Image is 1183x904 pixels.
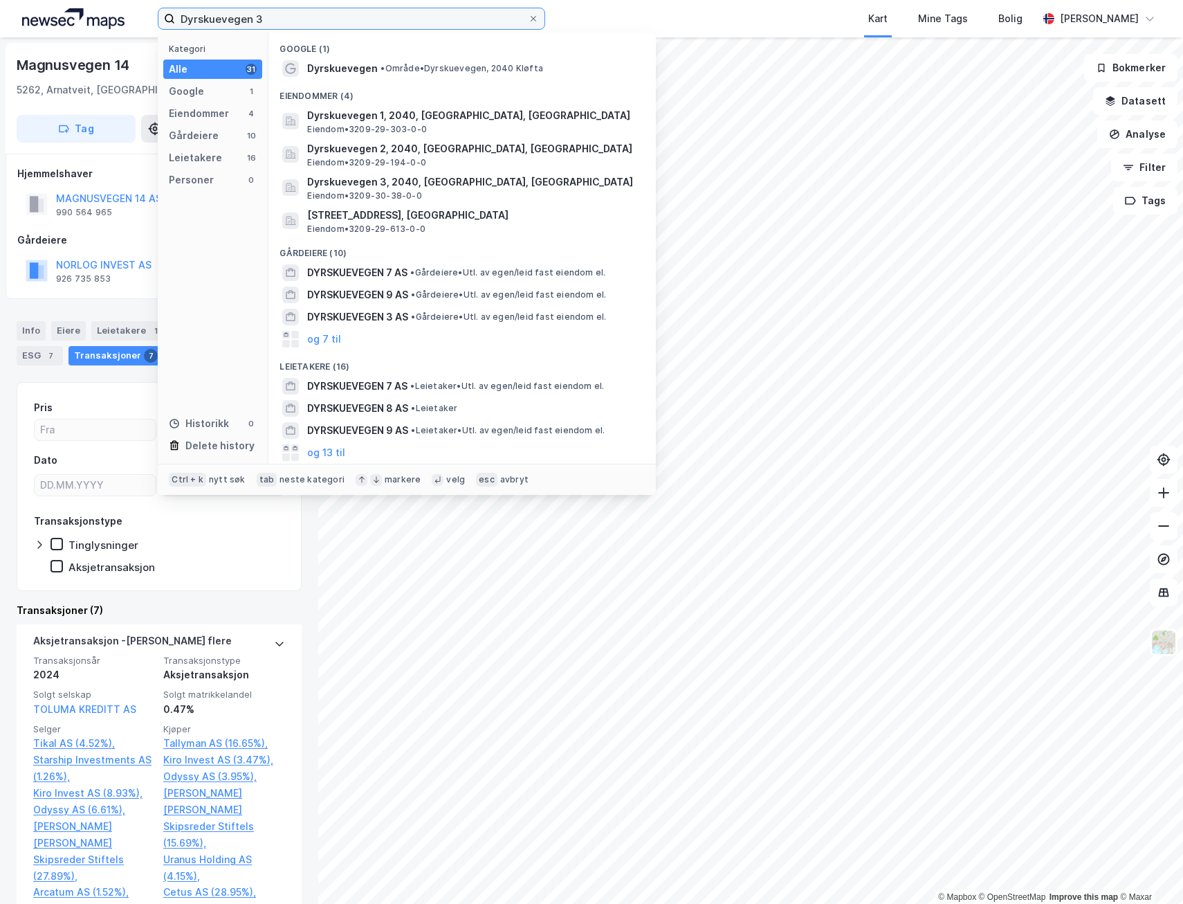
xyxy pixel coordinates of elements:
[33,633,232,655] div: Aksjetransaksjon - [PERSON_NAME] flere
[268,33,656,57] div: Google (1)
[411,425,605,436] span: Leietaker • Utl. av egen/leid fast eiendom el.
[185,437,255,454] div: Delete history
[246,86,257,97] div: 1
[307,107,639,124] span: Dyrskuevegen 1, 2040, [GEOGRAPHIC_DATA], [GEOGRAPHIC_DATA]
[446,474,465,485] div: velg
[307,124,427,135] span: Eiendom • 3209-29-303-0-0
[91,321,168,341] div: Leietakere
[17,346,63,365] div: ESG
[163,667,285,683] div: Aksjetransaksjon
[279,474,345,485] div: neste kategori
[246,152,257,163] div: 16
[175,8,528,29] input: Søk på adresse, matrikkel, gårdeiere, leietakere eller personer
[33,703,136,715] a: TOLUMA KREDITT AS
[17,54,132,76] div: Magnusvegen 14
[246,64,257,75] div: 31
[307,190,421,201] span: Eiendom • 3209-30-38-0-0
[169,83,204,100] div: Google
[307,141,639,157] span: Dyrskuevegen 2, 2040, [GEOGRAPHIC_DATA], [GEOGRAPHIC_DATA]
[35,475,156,496] input: DD.MM.YYYY
[307,287,408,303] span: DYRSKUEVEGEN 9 AS
[918,10,968,27] div: Mine Tags
[68,346,163,365] div: Transaksjoner
[938,892,976,902] a: Mapbox
[34,452,57,469] div: Dato
[209,474,246,485] div: nytt søk
[33,667,155,683] div: 2024
[411,289,606,300] span: Gårdeiere • Utl. av egen/leid fast eiendom el.
[868,10,888,27] div: Kart
[380,63,385,73] span: •
[411,425,415,435] span: •
[68,561,155,574] div: Aksjetransaksjon
[410,381,414,391] span: •
[307,207,639,224] span: [STREET_ADDRESS], [GEOGRAPHIC_DATA]
[17,321,46,341] div: Info
[163,785,285,851] a: [PERSON_NAME] [PERSON_NAME] Skipsreder Stiftels (15.69%),
[17,82,197,98] div: 5262, Arnatveit, [GEOGRAPHIC_DATA]
[34,399,53,416] div: Pris
[33,818,155,885] a: [PERSON_NAME] [PERSON_NAME] Skipsreder Stiftels (27.89%),
[500,474,529,485] div: avbryt
[169,172,214,188] div: Personer
[17,602,302,619] div: Transaksjoner (7)
[1111,154,1177,181] button: Filter
[163,752,285,768] a: Kiro Invest AS (3.47%),
[33,655,155,667] span: Transaksjonsår
[1093,87,1177,115] button: Datasett
[1150,629,1177,656] img: Z
[17,232,301,248] div: Gårdeiere
[33,802,155,818] a: Odyssy AS (6.61%),
[307,309,408,325] span: DYRSKUEVEGEN 3 AS
[410,267,605,278] span: Gårdeiere • Utl. av egen/leid fast eiendom el.
[33,752,155,785] a: Starship Investments AS (1.26%),
[380,63,543,74] span: Område • Dyrskuevegen, 2040 Kløfta
[1049,892,1118,902] a: Improve this map
[1114,838,1183,904] div: Chat Widget
[33,735,155,752] a: Tikal AS (4.52%),
[268,350,656,375] div: Leietakere (16)
[169,415,229,432] div: Historikk
[307,224,425,235] span: Eiendom • 3209-29-613-0-0
[411,311,606,323] span: Gårdeiere • Utl. av egen/leid fast eiendom el.
[56,273,111,284] div: 926 735 853
[246,108,257,119] div: 4
[163,735,285,752] a: Tallyman AS (16.65%),
[307,444,345,461] button: og 13 til
[163,884,285,901] a: Cetus AS (28.95%),
[169,105,229,122] div: Eiendommer
[411,311,415,322] span: •
[163,768,285,785] a: Odyssy AS (3.95%),
[1060,10,1139,27] div: [PERSON_NAME]
[411,403,457,414] span: Leietaker
[51,321,86,341] div: Eiere
[307,378,407,395] span: DYRSKUEVEGEN 7 AS
[1097,120,1177,148] button: Analyse
[149,324,163,338] div: 1
[169,473,206,487] div: Ctrl + k
[1113,187,1177,215] button: Tags
[410,381,604,392] span: Leietaker • Utl. av egen/leid fast eiendom el.
[169,150,222,166] div: Leietakere
[1084,54,1177,82] button: Bokmerker
[307,400,408,417] span: DYRSKUEVEGEN 8 AS
[17,165,301,182] div: Hjemmelshaver
[246,130,257,141] div: 10
[307,157,426,168] span: Eiendom • 3209-29-194-0-0
[998,10,1022,27] div: Bolig
[35,419,156,440] input: Fra
[163,701,285,718] div: 0.47%
[33,884,155,901] a: Arcatum AS (1.52%),
[307,422,408,439] span: DYRSKUEVEGEN 9 AS
[163,655,285,667] span: Transaksjonstype
[410,267,414,278] span: •
[163,689,285,700] span: Solgt matrikkelandel
[33,689,155,700] span: Solgt selskap
[169,44,262,54] div: Kategori
[56,207,112,218] div: 990 564 965
[476,473,497,487] div: esc
[163,723,285,735] span: Kjøper
[257,473,277,487] div: tab
[33,723,155,735] span: Selger
[169,127,219,144] div: Gårdeiere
